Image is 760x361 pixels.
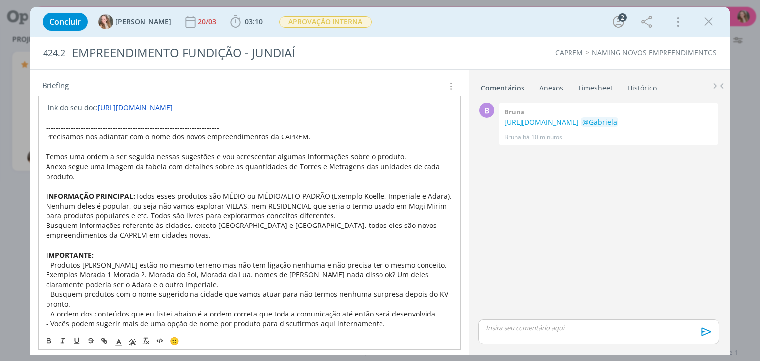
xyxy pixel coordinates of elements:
[539,83,563,93] div: Anexos
[46,103,452,113] p: link do seu doc:
[167,335,181,347] button: 🙂
[46,289,450,309] span: - Busquem produtos com o nome sugerido na cidade que vamos atuar para não termos nenhuma surpresa...
[42,80,69,92] span: Briefing
[46,319,385,328] span: - Vocês podem sugerir mais de uma opção de nome por produto para discutirmos aqui internamente.
[126,335,140,347] span: Cor de Fundo
[611,14,626,30] button: 2
[46,191,454,221] span: Todos esses produtos são MÉDIO ou MÉDIO/ALTO PADRÃO (Exemplo Koelle, Imperiale e Adara). Nenhum d...
[115,18,171,25] span: [PERSON_NAME]
[98,14,171,29] button: G[PERSON_NAME]
[43,48,65,59] span: 424.2
[112,335,126,347] span: Cor do Texto
[46,309,437,318] span: - A ordem dos conteúdos que eu listei abaixo é a ordem correta que toda a comunicação até então s...
[582,117,617,127] span: @Gabriela
[523,133,562,142] span: há 10 minutos
[228,14,265,30] button: 03:10
[46,132,311,141] span: Precisamos nos adiantar com o nome dos novos empreendimentos da CAPREM.
[49,18,81,26] span: Concluir
[46,123,219,132] span: ----------------------------------------------------------------------
[618,13,627,22] div: 2
[170,336,179,346] span: 🙂
[98,103,173,112] a: [URL][DOMAIN_NAME]
[504,133,521,142] p: Bruna
[30,7,729,355] div: dialog
[46,162,442,181] span: Anexo segue uma imagem da tabela com detalhes sobre as quantidades de Torres e Metragens das unid...
[480,79,525,93] a: Comentários
[555,48,583,57] a: CAPREM
[46,260,449,289] span: - Produtos [PERSON_NAME] estão no mesmo terreno mas não tem ligação nenhuma e não precisa ter o m...
[46,250,94,260] strong: IMPORTANTE:
[577,79,613,93] a: Timesheet
[627,79,657,93] a: Histórico
[592,48,717,57] a: NAMING NOVOS EMPREENDIMENTOS
[504,107,524,116] b: Bruna
[279,16,372,28] button: APROVAÇÃO INTERNA
[46,152,406,161] span: Temos uma ordem a ser seguida nessas sugestões e vou acrescentar algumas informações sobre o prod...
[67,41,432,65] div: EMPREENDIMENTO FUNDIÇÃO - JUNDIAÍ
[504,117,579,127] a: [URL][DOMAIN_NAME]
[198,18,218,25] div: 20/03
[43,13,88,31] button: Concluir
[46,221,439,240] span: Busquem informações referente às cidades, exceto [GEOGRAPHIC_DATA] e [GEOGRAPHIC_DATA], todos ele...
[98,14,113,29] img: G
[46,191,135,201] strong: INFORMAÇÃO PRINCIPAL:
[245,17,263,26] span: 03:10
[479,103,494,118] div: B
